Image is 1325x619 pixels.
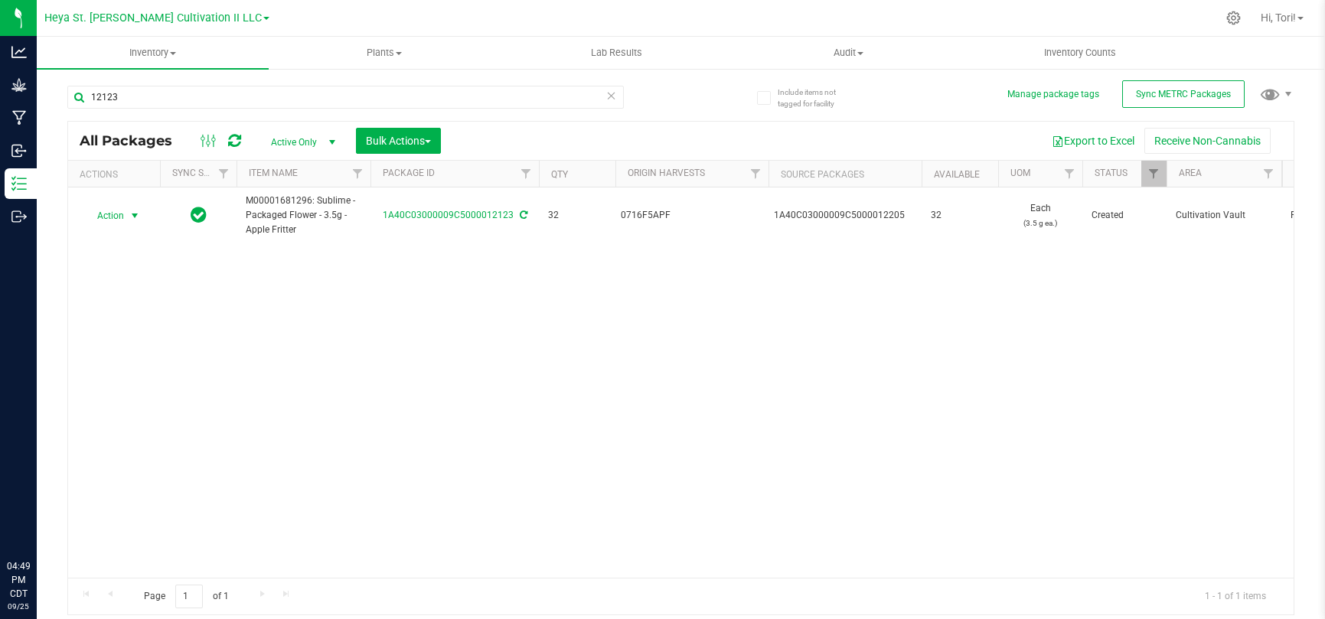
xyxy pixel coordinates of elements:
[80,132,188,149] span: All Packages
[733,46,964,60] span: Audit
[1095,168,1128,178] a: Status
[7,559,30,601] p: 04:49 PM CDT
[1261,11,1296,24] span: Hi, Tori!
[126,205,145,226] span: select
[570,46,663,60] span: Lab Results
[383,210,514,220] a: 1A40C03000009C5000012123
[383,168,435,178] a: Package ID
[246,194,361,238] span: M00001681296: Sublime - Packaged Flower - 3.5g - Apple Fritter
[1023,46,1137,60] span: Inventory Counts
[131,585,241,608] span: Page of 1
[769,161,922,187] th: Source Packages
[1010,168,1030,178] a: UOM
[80,169,154,180] div: Actions
[67,86,624,109] input: Search Package ID, Item Name, SKU, Lot or Part Number...
[621,208,764,223] div: Value 1: 0716F5APF
[1141,161,1167,187] a: Filter
[934,169,980,180] a: Available
[606,86,617,106] span: Clear
[191,204,207,226] span: In Sync
[1176,208,1272,223] span: Cultivation Vault
[269,37,501,69] a: Plants
[501,37,733,69] a: Lab Results
[7,601,30,612] p: 09/25
[37,46,269,60] span: Inventory
[1007,88,1099,101] button: Manage package tags
[1256,161,1281,187] a: Filter
[11,44,27,60] inline-svg: Analytics
[1144,128,1271,154] button: Receive Non-Cannabis
[931,208,989,223] span: 32
[15,497,61,542] iframe: Resource center
[1042,128,1144,154] button: Export to Excel
[1122,80,1245,108] button: Sync METRC Packages
[1136,89,1231,99] span: Sync METRC Packages
[44,11,262,24] span: Heya St. [PERSON_NAME] Cultivation II LLC
[964,37,1196,69] a: Inventory Counts
[1092,208,1157,223] span: Created
[1179,168,1202,178] a: Area
[172,168,231,178] a: Sync Status
[514,161,539,187] a: Filter
[743,161,769,187] a: Filter
[11,110,27,125] inline-svg: Manufacturing
[1057,161,1082,187] a: Filter
[774,208,917,223] div: Value 1: 1A40C03000009C5000012205
[551,169,568,180] a: Qty
[37,37,269,69] a: Inventory
[733,37,964,69] a: Audit
[83,205,125,226] span: Action
[11,176,27,191] inline-svg: Inventory
[175,585,203,608] input: 1
[548,208,606,223] span: 32
[1007,201,1073,230] span: Each
[778,86,854,109] span: Include items not tagged for facility
[345,161,370,187] a: Filter
[11,209,27,224] inline-svg: Outbound
[1193,585,1278,608] span: 1 - 1 of 1 items
[249,168,298,178] a: Item Name
[269,46,500,60] span: Plants
[356,128,441,154] button: Bulk Actions
[11,143,27,158] inline-svg: Inbound
[211,161,237,187] a: Filter
[517,210,527,220] span: Sync from Compliance System
[11,77,27,93] inline-svg: Grow
[366,135,431,147] span: Bulk Actions
[1224,11,1243,25] div: Manage settings
[628,168,705,178] a: Origin Harvests
[1007,216,1073,230] p: (3.5 g ea.)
